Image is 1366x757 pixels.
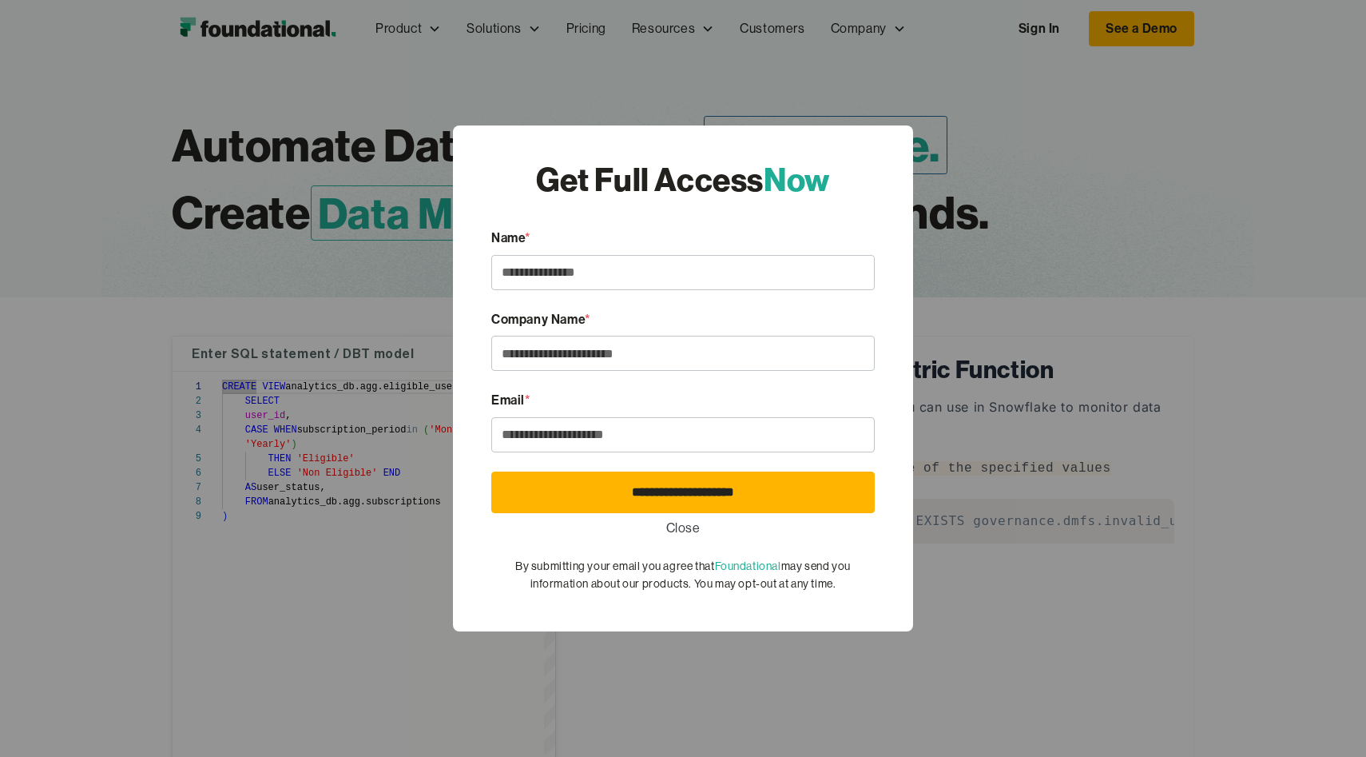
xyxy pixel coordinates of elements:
form: Email Form [Query Analysis] [491,228,875,593]
div: Company Name [491,309,875,330]
span: Now [764,159,830,200]
div: Get Full Access [536,157,830,202]
div: Name [491,228,875,249]
a: Foundational [715,560,781,572]
div: By submitting your email you agree that may send you information about our products. You may opt-... [491,557,875,593]
a: Close [666,518,701,539]
div: Email [491,390,875,411]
